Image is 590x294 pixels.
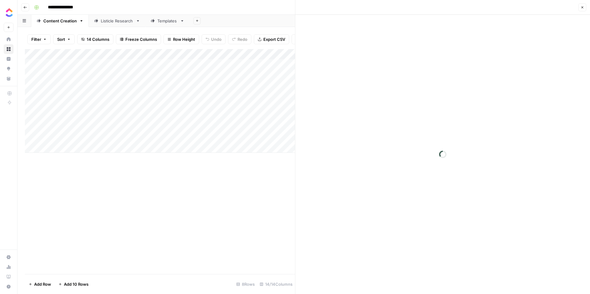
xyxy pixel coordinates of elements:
span: 14 Columns [87,36,109,42]
a: Browse [4,44,14,54]
button: 14 Columns [77,34,113,44]
a: Content Creation [31,15,89,27]
a: Listicle Research [89,15,145,27]
img: ClickUp Logo [4,7,15,18]
button: Sort [53,34,75,44]
div: 14/14 Columns [257,279,295,289]
button: Filter [27,34,51,44]
button: Help + Support [4,282,14,292]
span: Freeze Columns [125,36,157,42]
div: Content Creation [43,18,77,24]
div: 8 Rows [234,279,257,289]
a: Usage [4,262,14,272]
span: Redo [238,36,247,42]
span: Add Row [34,281,51,287]
a: Opportunities [4,64,14,74]
a: Settings [4,252,14,262]
button: Add Row [25,279,55,289]
button: Export CSV [254,34,289,44]
button: Workspace: ClickUp [4,5,14,20]
button: Undo [202,34,226,44]
button: Freeze Columns [116,34,161,44]
a: Learning Hub [4,272,14,282]
span: Undo [211,36,222,42]
a: Your Data [4,74,14,83]
div: Templates [157,18,178,24]
a: Insights [4,54,14,64]
span: Export CSV [263,36,285,42]
button: Add 10 Rows [55,279,92,289]
button: Row Height [163,34,199,44]
span: Add 10 Rows [64,281,88,287]
span: Row Height [173,36,195,42]
span: Filter [31,36,41,42]
a: Templates [145,15,190,27]
span: Sort [57,36,65,42]
button: Redo [228,34,251,44]
a: Home [4,34,14,44]
div: Listicle Research [101,18,133,24]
